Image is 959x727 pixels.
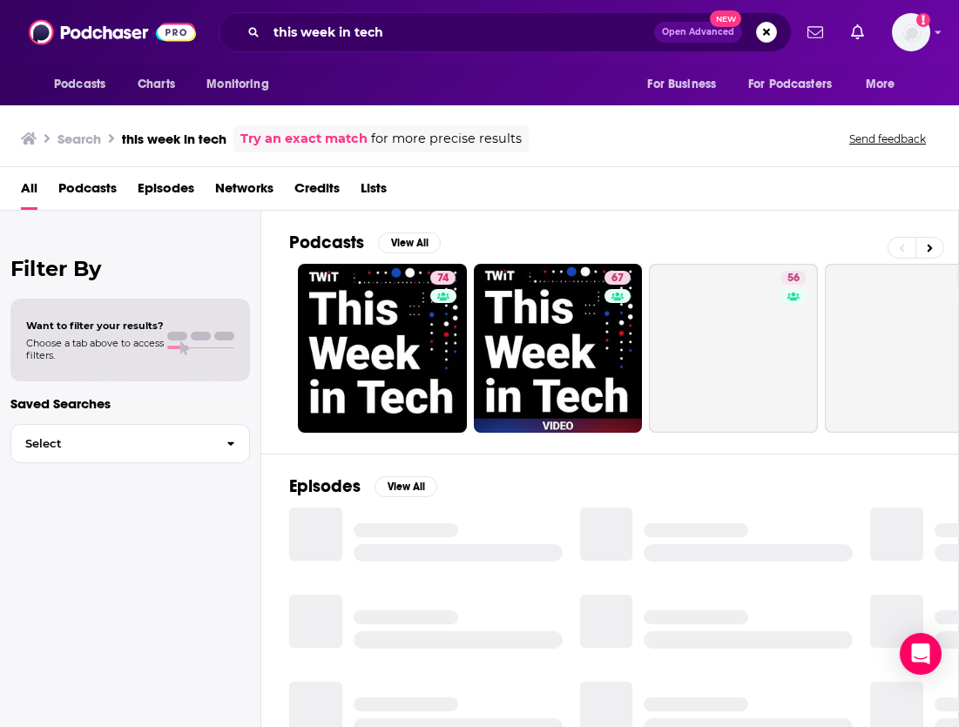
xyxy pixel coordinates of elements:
h2: Filter By [10,256,250,281]
button: open menu [737,68,857,101]
h3: this week in tech [122,131,226,147]
button: View All [375,476,437,497]
input: Search podcasts, credits, & more... [267,18,654,46]
a: Podcasts [58,174,117,210]
div: Search podcasts, credits, & more... [219,12,792,52]
span: 56 [787,270,800,287]
button: open menu [854,68,917,101]
button: open menu [635,68,738,101]
button: Open AdvancedNew [654,22,742,43]
a: Lists [361,174,387,210]
span: More [866,72,895,97]
a: 67 [604,271,631,285]
a: EpisodesView All [289,475,437,497]
svg: Add a profile image [916,13,930,27]
a: Show notifications dropdown [844,17,871,47]
span: Open Advanced [662,28,734,37]
a: Try an exact match [240,129,368,149]
button: Send feedback [844,131,931,146]
span: Choose a tab above to access filters. [26,337,164,361]
h3: Search [57,131,101,147]
h2: Podcasts [289,232,364,253]
a: PodcastsView All [289,232,441,253]
button: Select [10,424,250,463]
span: For Podcasters [748,72,832,97]
a: Credits [294,174,340,210]
button: Show profile menu [892,13,930,51]
button: open menu [194,68,291,101]
a: Show notifications dropdown [800,17,830,47]
a: 56 [649,264,818,433]
span: Podcasts [54,72,105,97]
img: Podchaser - Follow, Share and Rate Podcasts [29,16,196,49]
a: 56 [780,271,807,285]
a: All [21,174,37,210]
a: 67 [474,264,643,433]
span: 67 [611,270,624,287]
a: 74 [298,264,467,433]
span: Monitoring [206,72,268,97]
a: Charts [126,68,186,101]
button: View All [378,232,441,253]
a: Networks [215,174,274,210]
h2: Episodes [289,475,361,497]
span: New [710,10,741,27]
img: User Profile [892,13,930,51]
a: 74 [430,271,456,285]
span: Select [11,438,213,449]
div: Open Intercom Messenger [900,633,942,675]
span: Want to filter your results? [26,320,164,332]
span: For Business [647,72,716,97]
span: Logged in as AirwaveMedia [892,13,930,51]
span: for more precise results [371,129,522,149]
p: Saved Searches [10,395,250,412]
span: 74 [437,270,449,287]
span: Charts [138,72,175,97]
a: Episodes [138,174,194,210]
button: open menu [42,68,128,101]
